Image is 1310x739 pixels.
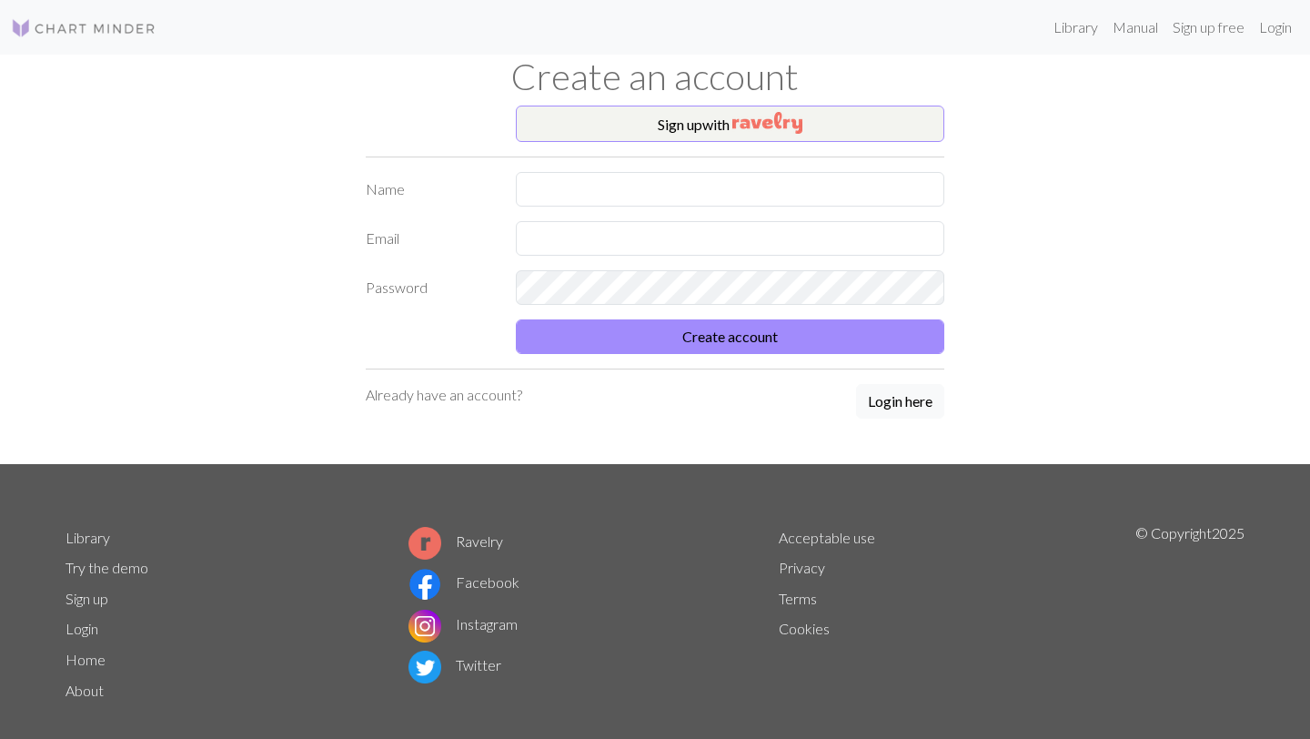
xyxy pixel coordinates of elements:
a: Sign up [65,590,108,607]
a: Acceptable use [779,529,875,546]
label: Email [355,221,505,256]
label: Name [355,172,505,207]
img: Instagram logo [408,610,441,643]
img: Ravelry [732,112,802,134]
img: Logo [11,17,156,39]
img: Twitter logo [408,651,441,683]
label: Password [355,270,505,305]
a: Terms [779,590,817,607]
button: Create account [516,319,944,354]
p: Already have an account? [366,384,522,406]
h1: Create an account [55,55,1255,98]
a: Login here [856,384,944,420]
a: Library [1046,9,1105,46]
a: Home [65,651,106,668]
button: Login here [856,384,944,419]
a: Twitter [408,656,501,673]
button: Sign upwith [516,106,944,142]
a: Try the demo [65,559,148,576]
a: Ravelry [408,532,503,550]
a: Login [65,620,98,637]
a: Manual [1105,9,1165,46]
a: Privacy [779,559,825,576]
a: About [65,682,104,699]
a: Login [1252,9,1299,46]
img: Facebook logo [408,568,441,601]
a: Library [65,529,110,546]
p: © Copyright 2025 [1135,522,1244,706]
a: Sign up free [1165,9,1252,46]
a: Facebook [408,573,519,591]
a: Cookies [779,620,830,637]
img: Ravelry logo [408,527,441,560]
a: Instagram [408,615,518,633]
